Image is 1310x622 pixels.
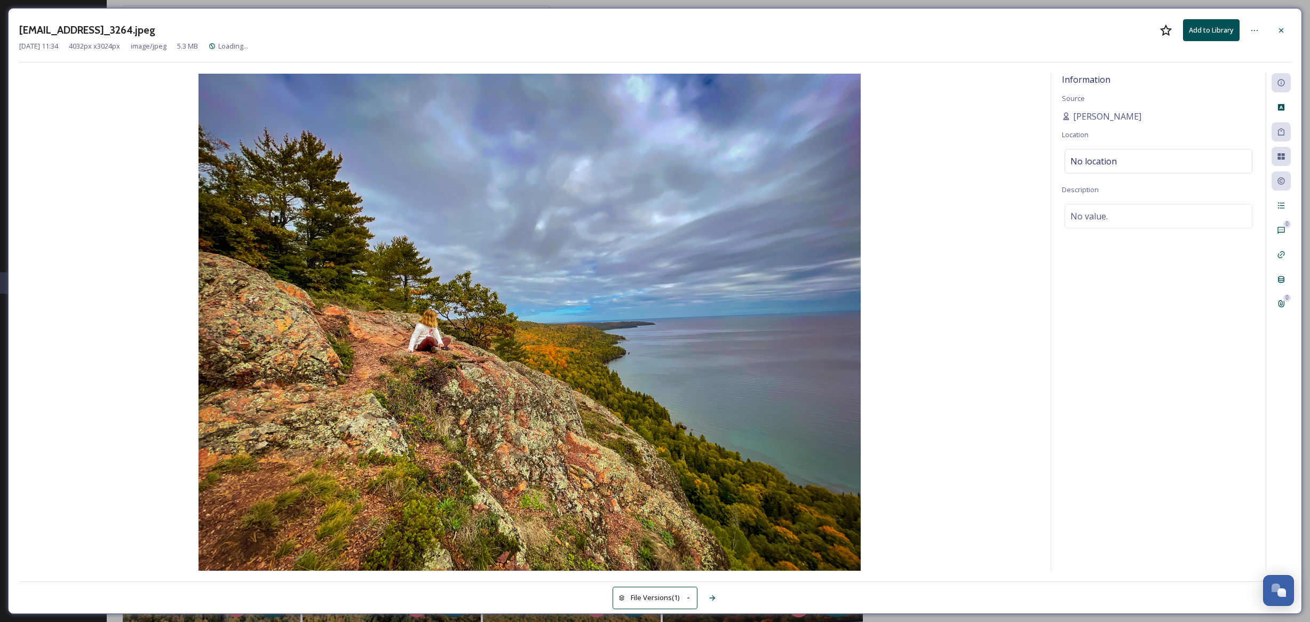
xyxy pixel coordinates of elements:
[69,41,120,51] span: 4032 px x 3024 px
[613,587,698,609] button: File Versions(1)
[1062,74,1110,85] span: Information
[1070,155,1117,168] span: No location
[1062,185,1099,194] span: Description
[131,41,166,51] span: image/jpeg
[218,41,248,51] span: Loading...
[1283,294,1291,302] div: 0
[19,41,58,51] span: [DATE] 11:34
[1283,221,1291,228] div: 0
[19,22,155,38] h3: [EMAIL_ADDRESS]_3264.jpeg
[1263,575,1294,606] button: Open Chat
[1183,19,1240,41] button: Add to Library
[1073,110,1141,123] span: [PERSON_NAME]
[177,41,198,51] span: 5.3 MB
[1062,130,1089,139] span: Location
[1070,210,1108,223] span: No value.
[19,74,1040,571] img: rachel.spear%40rocketmail.com-IMG_3264.jpeg
[1062,93,1085,103] span: Source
